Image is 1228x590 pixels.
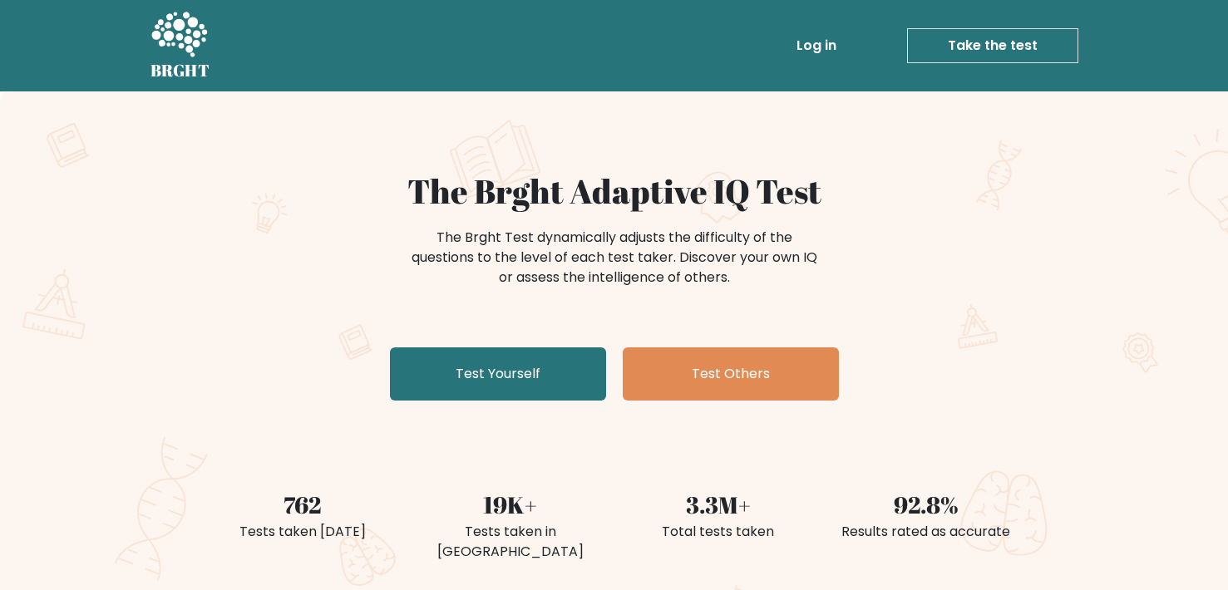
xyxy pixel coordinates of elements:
h5: BRGHT [150,61,210,81]
div: 3.3M+ [624,487,812,522]
a: Take the test [907,28,1078,63]
div: 19K+ [417,487,604,522]
div: Tests taken [DATE] [209,522,397,542]
div: 92.8% [832,487,1020,522]
a: BRGHT [150,7,210,85]
a: Log in [790,29,843,62]
div: Results rated as accurate [832,522,1020,542]
div: Tests taken in [GEOGRAPHIC_DATA] [417,522,604,562]
h1: The Brght Adaptive IQ Test [209,171,1020,211]
div: 762 [209,487,397,522]
div: Total tests taken [624,522,812,542]
a: Test Yourself [390,347,606,401]
div: The Brght Test dynamically adjusts the difficulty of the questions to the level of each test take... [407,228,822,288]
a: Test Others [623,347,839,401]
